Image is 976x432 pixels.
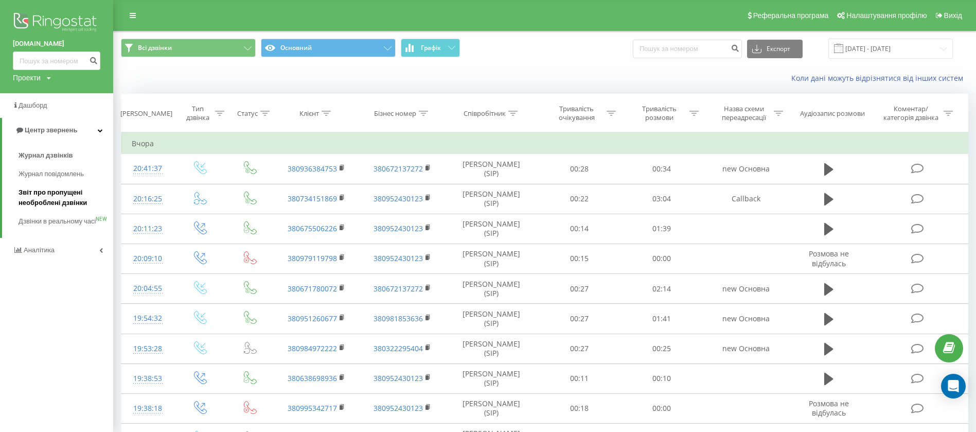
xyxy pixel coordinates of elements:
[620,334,703,364] td: 00:25
[121,39,256,57] button: Всі дзвінки
[445,304,538,334] td: [PERSON_NAME] (SIP)
[132,279,164,299] div: 20:04:55
[19,187,108,208] span: Звіт про пропущені необроблені дзвінки
[237,109,258,118] div: Статус
[120,109,172,118] div: [PERSON_NAME]
[13,51,100,70] input: Пошук за номером
[374,314,423,323] a: 380981853636
[132,249,164,269] div: 20:09:10
[13,73,41,83] div: Проекти
[132,369,164,389] div: 19:38:53
[445,274,538,304] td: [PERSON_NAME] (SIP)
[632,105,687,122] div: Тривалість розмови
[374,109,416,118] div: Бізнес номер
[13,10,100,36] img: Ringostat logo
[24,246,55,254] span: Аналiтика
[791,73,968,83] a: Коли дані можуть відрізнятися вiд інших систем
[445,364,538,393] td: [PERSON_NAME] (SIP)
[944,11,962,20] span: Вихід
[19,146,113,165] a: Журнал дзвінків
[620,393,703,423] td: 00:00
[703,154,789,184] td: new Основна
[19,101,47,109] span: Дашборд
[620,304,703,334] td: 01:41
[538,334,620,364] td: 00:27
[132,308,164,329] div: 19:54:32
[132,219,164,239] div: 20:11:23
[132,159,164,179] div: 20:41:37
[538,244,620,273] td: 00:15
[881,105,941,122] div: Коментар/категорія дзвінка
[374,373,423,383] a: 380952430123
[809,399,849,418] span: Розмова не відбулась
[261,39,396,57] button: Основний
[374,164,423,174] a: 380672137272
[464,109,506,118] div: Співробітник
[132,189,164,209] div: 20:16:25
[374,194,423,203] a: 380952430123
[401,39,460,57] button: Графік
[753,11,829,20] span: Реферальна програма
[19,150,73,161] span: Журнал дзвінків
[288,284,337,293] a: 380671780072
[421,44,441,51] span: Графік
[747,40,803,58] button: Експорт
[538,214,620,244] td: 00:14
[538,364,620,393] td: 00:11
[288,194,337,203] a: 380734151869
[374,403,423,413] a: 380952430123
[809,249,849,268] span: Розмова не відбулась
[183,105,212,122] div: Тип дзвінка
[288,164,337,174] a: 380936384753
[620,274,703,304] td: 02:14
[620,154,703,184] td: 00:34
[138,44,172,52] span: Всі дзвінки
[19,212,113,231] a: Дзвінки в реальному часіNEW
[703,334,789,364] td: new Основна
[620,244,703,273] td: 00:00
[445,184,538,214] td: [PERSON_NAME] (SIP)
[25,126,77,134] span: Центр звернень
[620,214,703,244] td: 01:39
[620,364,703,393] td: 00:10
[288,314,337,323] a: 380951260677
[288,343,337,353] a: 380984972222
[703,304,789,334] td: new Основна
[374,223,423,233] a: 380952430123
[445,154,538,184] td: [PERSON_NAME] (SIP)
[288,253,337,263] a: 380979119798
[538,274,620,304] td: 00:27
[538,304,620,334] td: 00:27
[941,374,966,399] div: Open Intercom Messenger
[846,11,927,20] span: Налаштування профілю
[299,109,319,118] div: Клієнт
[549,105,604,122] div: Тривалість очікування
[2,118,113,143] a: Центр звернень
[538,154,620,184] td: 00:28
[445,214,538,244] td: [PERSON_NAME] (SIP)
[538,184,620,214] td: 00:22
[288,223,337,233] a: 380675506226
[19,169,84,179] span: Журнал повідомлень
[800,109,865,118] div: Аудіозапис розмови
[445,334,538,364] td: [PERSON_NAME] (SIP)
[703,274,789,304] td: new Основна
[132,399,164,419] div: 19:38:18
[132,339,164,359] div: 19:53:28
[445,244,538,273] td: [PERSON_NAME] (SIP)
[19,216,96,227] span: Дзвінки в реальному часі
[374,343,423,353] a: 380322295404
[374,253,423,263] a: 380952430123
[288,403,337,413] a: 380995342717
[633,40,742,58] input: Пошук за номером
[13,39,100,49] a: [DOMAIN_NAME]
[121,133,968,154] td: Вчора
[19,165,113,183] a: Журнал повідомлень
[716,105,771,122] div: Назва схеми переадресації
[445,393,538,423] td: [PERSON_NAME] (SIP)
[19,183,113,212] a: Звіт про пропущені необроблені дзвінки
[538,393,620,423] td: 00:18
[703,184,789,214] td: Callback
[374,284,423,293] a: 380672137272
[288,373,337,383] a: 380638698936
